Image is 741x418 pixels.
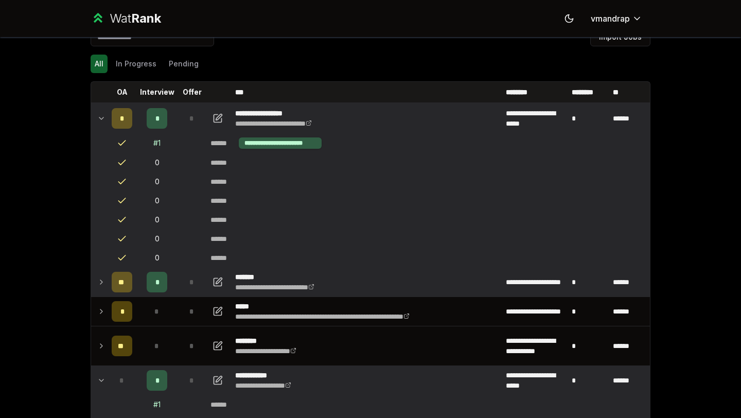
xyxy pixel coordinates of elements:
p: Offer [183,87,202,97]
td: 0 [136,249,178,267]
td: 0 [136,211,178,229]
button: Pending [165,55,203,73]
button: In Progress [112,55,161,73]
a: WatRank [91,10,161,27]
span: vmandrap [591,12,630,25]
td: 0 [136,172,178,191]
span: Rank [131,11,161,26]
div: Wat [110,10,161,27]
div: # 1 [153,399,161,410]
td: 0 [136,153,178,172]
div: # 1 [153,138,161,148]
p: Interview [140,87,174,97]
button: vmandrap [583,9,650,28]
button: All [91,55,108,73]
p: OA [117,87,128,97]
button: Import Jobs [590,28,650,46]
td: 0 [136,230,178,248]
td: 0 [136,191,178,210]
